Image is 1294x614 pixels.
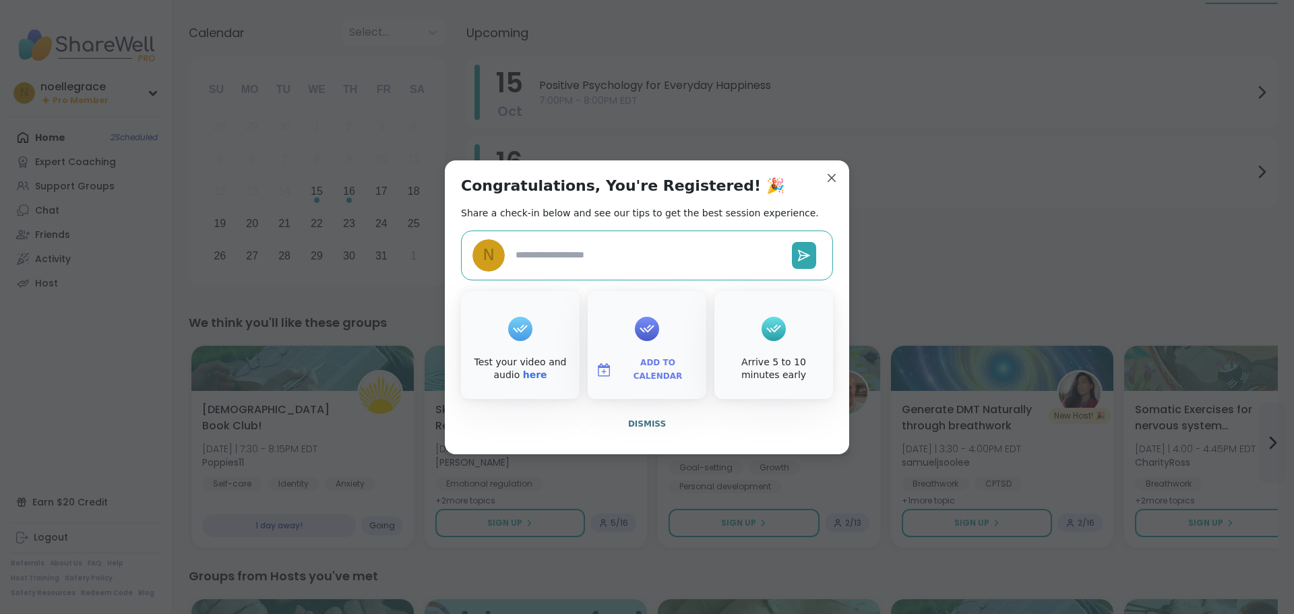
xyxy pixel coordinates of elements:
[461,206,819,220] h2: Share a check-in below and see our tips to get the best session experience.
[628,419,666,429] span: Dismiss
[461,410,833,438] button: Dismiss
[483,243,494,267] span: n
[717,356,830,382] div: Arrive 5 to 10 minutes early
[464,356,577,382] div: Test your video and audio
[596,362,612,378] img: ShareWell Logomark
[523,369,547,380] a: here
[590,356,704,384] button: Add to Calendar
[461,177,784,195] h1: Congratulations, You're Registered! 🎉
[617,357,698,383] span: Add to Calendar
